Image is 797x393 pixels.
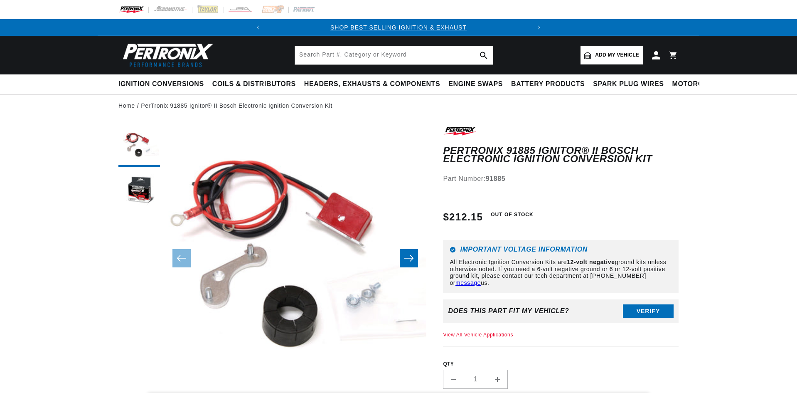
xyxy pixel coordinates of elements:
[443,173,679,184] div: Part Number:
[589,74,668,94] summary: Spark Plug Wires
[443,210,483,225] span: $212.15
[486,210,538,220] span: Out of Stock
[475,46,493,64] button: search button
[672,80,722,89] span: Motorcycle
[448,80,503,89] span: Engine Swaps
[266,23,531,32] div: 1 of 2
[623,304,674,318] button: Verify
[443,146,679,163] h1: PerTronix 91885 Ignitor® II Bosch Electronic Ignition Conversion Kit
[444,74,507,94] summary: Engine Swaps
[595,51,639,59] span: Add my vehicle
[448,307,569,315] div: Does This part fit My vehicle?
[118,101,135,110] a: Home
[668,74,726,94] summary: Motorcycle
[450,247,672,253] h6: Important Voltage Information
[455,279,481,286] a: message
[443,361,679,368] label: QTY
[567,259,615,265] strong: 12-volt negative
[511,80,585,89] span: Battery Products
[304,80,440,89] span: Headers, Exhausts & Components
[593,80,664,89] span: Spark Plug Wires
[450,259,672,287] p: All Electronic Ignition Conversion Kits are ground kits unless otherwise noted. If you need a 6-v...
[118,80,204,89] span: Ignition Conversions
[330,24,467,31] a: SHOP BEST SELLING IGNITION & EXHAUST
[208,74,300,94] summary: Coils & Distributors
[118,171,160,213] button: Load image 2 in gallery view
[118,74,208,94] summary: Ignition Conversions
[250,19,266,36] button: Translation missing: en.sections.announcements.previous_announcement
[300,74,444,94] summary: Headers, Exhausts & Components
[266,23,531,32] div: Announcement
[581,46,643,64] a: Add my vehicle
[172,249,191,267] button: Slide left
[486,175,506,182] strong: 91885
[507,74,589,94] summary: Battery Products
[212,80,296,89] span: Coils & Distributors
[118,101,679,110] nav: breadcrumbs
[400,249,418,267] button: Slide right
[531,19,547,36] button: Translation missing: en.sections.announcements.next_announcement
[295,46,493,64] input: Search Part #, Category or Keyword
[118,125,426,392] media-gallery: Gallery Viewer
[118,125,160,167] button: Load image 1 in gallery view
[443,332,513,338] a: View All Vehicle Applications
[118,41,214,69] img: Pertronix
[141,101,332,110] a: PerTronix 91885 Ignitor® II Bosch Electronic Ignition Conversion Kit
[98,19,699,36] slideshow-component: Translation missing: en.sections.announcements.announcement_bar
